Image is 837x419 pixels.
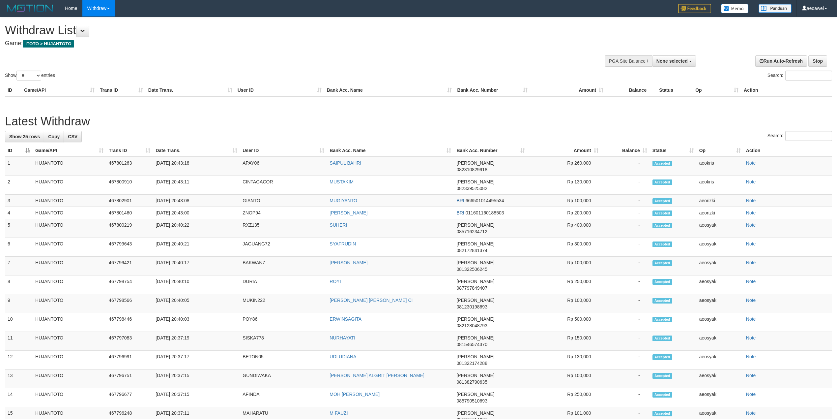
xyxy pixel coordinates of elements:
a: Note [746,298,756,303]
td: 467797083 [106,332,153,351]
td: HUJANTOTO [33,332,106,351]
td: - [601,351,650,370]
td: 6 [5,238,33,257]
a: M FAUZI [330,410,348,416]
span: Accepted [652,317,672,322]
label: Search: [767,71,832,81]
td: [DATE] 20:37:15 [153,388,240,407]
td: [DATE] 20:37:15 [153,370,240,388]
td: BAKWAN7 [240,257,327,275]
input: Search: [785,71,832,81]
th: Bank Acc. Number [454,84,530,96]
td: aeosyak [697,351,743,370]
th: Game/API: activate to sort column ascending [33,145,106,157]
td: - [601,294,650,313]
td: 467798754 [106,275,153,294]
th: User ID: activate to sort column ascending [240,145,327,157]
td: 4 [5,207,33,219]
th: Balance [606,84,656,96]
span: Copy 085716234712 to clipboard [456,229,487,234]
span: Accepted [652,336,672,341]
a: Note [746,316,756,322]
th: Bank Acc. Name [324,84,455,96]
a: Note [746,179,756,184]
select: Showentries [16,71,41,81]
td: aeosyak [697,275,743,294]
td: 467800219 [106,219,153,238]
td: aeosyak [697,313,743,332]
a: SUHERI [330,222,347,228]
td: [DATE] 20:40:21 [153,238,240,257]
span: Copy 081382790635 to clipboard [456,379,487,385]
span: Copy 087797849407 to clipboard [456,285,487,291]
td: - [601,207,650,219]
td: 3 [5,195,33,207]
td: 467796677 [106,388,153,407]
span: [PERSON_NAME] [456,222,494,228]
td: 5 [5,219,33,238]
td: 12 [5,351,33,370]
td: CINTAGACOR [240,176,327,195]
h1: Withdraw List [5,24,551,37]
a: [PERSON_NAME] [330,210,367,215]
td: - [601,238,650,257]
td: Rp 130,000 [528,176,601,195]
span: [PERSON_NAME] [456,354,494,359]
td: HUJANTOTO [33,370,106,388]
a: Note [746,410,756,416]
span: [PERSON_NAME] [456,392,494,397]
th: ID [5,84,21,96]
span: Copy 082339525082 to clipboard [456,186,487,191]
span: Accepted [652,198,672,204]
th: Action [741,84,832,96]
th: Date Trans. [146,84,235,96]
th: Trans ID [97,84,146,96]
span: Copy 082128048793 to clipboard [456,323,487,328]
img: panduan.png [759,4,792,13]
a: ROYI [330,279,341,284]
a: MOH [PERSON_NAME] [330,392,380,397]
a: Note [746,260,756,265]
td: ZNOP94 [240,207,327,219]
td: Rp 400,000 [528,219,601,238]
td: AFINDA [240,388,327,407]
td: aeokris [697,176,743,195]
span: [PERSON_NAME] [456,241,494,246]
a: Show 25 rows [5,131,44,142]
div: PGA Site Balance / [605,55,652,67]
span: [PERSON_NAME] [456,316,494,322]
a: NURHAYATI [330,335,355,340]
td: 11 [5,332,33,351]
a: Note [746,392,756,397]
img: Feedback.jpg [678,4,711,13]
td: Rp 100,000 [528,257,601,275]
td: - [601,313,650,332]
th: Action [743,145,832,157]
a: SYAFRUDIN [330,241,356,246]
td: HUJANTOTO [33,219,106,238]
td: HUJANTOTO [33,195,106,207]
td: 467801460 [106,207,153,219]
td: GIANTO [240,195,327,207]
td: aeosyak [697,294,743,313]
td: 467798446 [106,313,153,332]
span: [PERSON_NAME] [456,179,494,184]
td: aeosyak [697,388,743,407]
td: 467800910 [106,176,153,195]
th: ID: activate to sort column descending [5,145,33,157]
td: RXZ135 [240,219,327,238]
a: [PERSON_NAME] [330,260,367,265]
a: Note [746,198,756,203]
button: None selected [652,55,696,67]
td: aeosyak [697,257,743,275]
a: Note [746,373,756,378]
span: Copy 085790510693 to clipboard [456,398,487,403]
td: BETON05 [240,351,327,370]
img: MOTION_logo.png [5,3,55,13]
a: Note [746,210,756,215]
span: Copy 081322174288 to clipboard [456,361,487,366]
td: 467796991 [106,351,153,370]
h4: Game: [5,40,551,47]
td: Rp 200,000 [528,207,601,219]
td: 13 [5,370,33,388]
